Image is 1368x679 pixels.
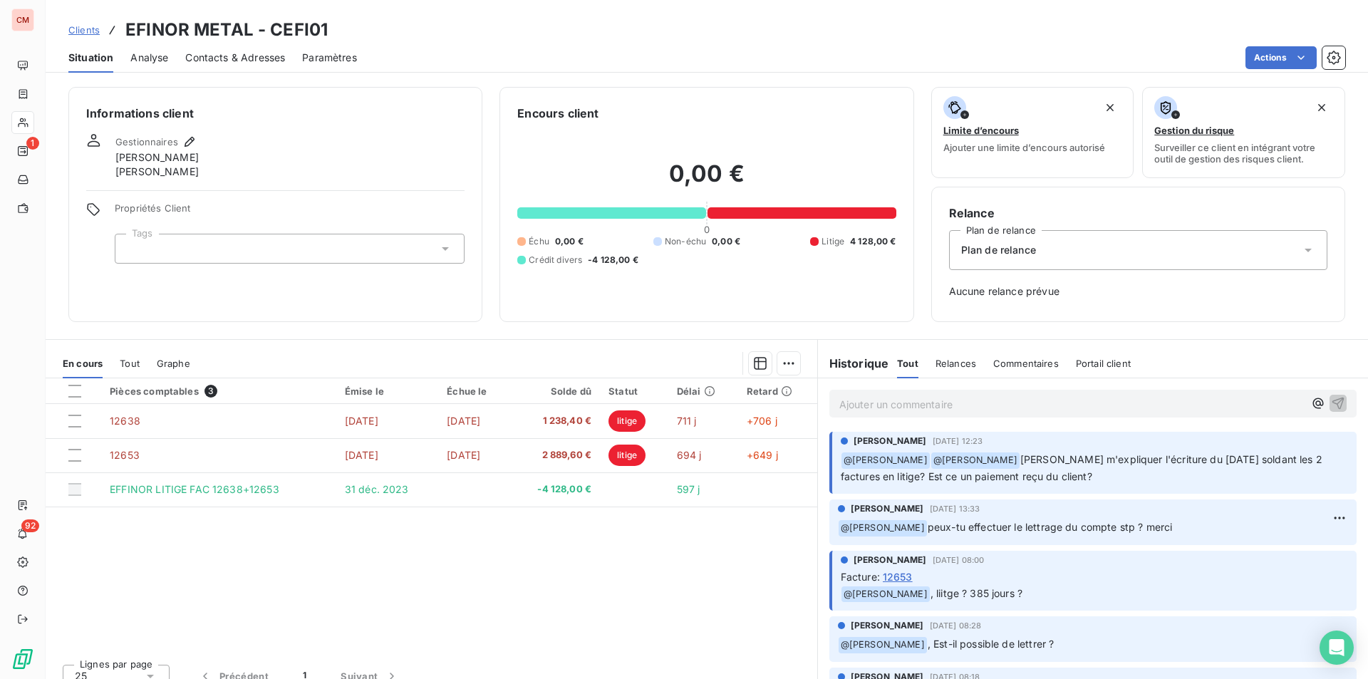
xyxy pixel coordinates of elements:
[26,137,39,150] span: 1
[704,224,710,235] span: 0
[185,51,285,65] span: Contacts & Adresses
[677,385,730,397] div: Délai
[931,87,1134,178] button: Limite d’encoursAjouter une limite d’encours autorisé
[157,358,190,369] span: Graphe
[115,136,178,147] span: Gestionnaires
[130,51,168,65] span: Analyse
[961,243,1036,257] span: Plan de relance
[555,235,584,248] span: 0,00 €
[115,202,465,222] span: Propriétés Client
[68,51,113,65] span: Situation
[127,242,138,255] input: Ajouter une valeur
[854,554,927,566] span: [PERSON_NAME]
[943,125,1019,136] span: Limite d’encours
[345,415,378,427] span: [DATE]
[931,452,1020,469] span: @ [PERSON_NAME]
[747,449,778,461] span: +649 j
[851,502,924,515] span: [PERSON_NAME]
[68,23,100,37] a: Clients
[517,105,598,122] h6: Encours client
[677,449,702,461] span: 694 j
[110,415,140,427] span: 12638
[519,385,591,397] div: Solde dû
[63,358,103,369] span: En cours
[897,358,918,369] span: Tout
[68,24,100,36] span: Clients
[839,520,927,537] span: @ [PERSON_NAME]
[110,385,328,398] div: Pièces comptables
[854,435,927,447] span: [PERSON_NAME]
[841,452,930,469] span: @ [PERSON_NAME]
[747,385,809,397] div: Retard
[447,449,480,461] span: [DATE]
[447,385,502,397] div: Échue le
[120,358,140,369] span: Tout
[608,445,646,466] span: litige
[11,9,34,31] div: CM
[928,638,1054,650] span: , Est-il possible de lettrer ?
[933,437,983,445] span: [DATE] 12:23
[949,284,1327,299] span: Aucune relance prévue
[949,204,1327,222] h6: Relance
[11,140,33,162] a: 1
[519,448,591,462] span: 2 889,60 €
[1142,87,1345,178] button: Gestion du risqueSurveiller ce client en intégrant votre outil de gestion des risques client.
[519,482,591,497] span: -4 128,00 €
[712,235,740,248] span: 0,00 €
[345,385,430,397] div: Émise le
[608,385,660,397] div: Statut
[86,105,465,122] h6: Informations client
[529,254,582,266] span: Crédit divers
[822,235,844,248] span: Litige
[519,414,591,428] span: 1 238,40 €
[302,51,357,65] span: Paramètres
[933,556,985,564] span: [DATE] 08:00
[1245,46,1317,69] button: Actions
[1154,125,1234,136] span: Gestion du risque
[850,235,896,248] span: 4 128,00 €
[677,483,700,495] span: 597 j
[883,569,913,584] span: 12653
[345,483,409,495] span: 31 déc. 2023
[1320,631,1354,665] div: Open Intercom Messenger
[930,504,980,513] span: [DATE] 13:33
[943,142,1105,153] span: Ajouter une limite d’encours autorisé
[1154,142,1333,165] span: Surveiller ce client en intégrant votre outil de gestion des risques client.
[993,358,1059,369] span: Commentaires
[110,483,279,495] span: EFFINOR LITIGE FAC 12638+12653
[665,235,706,248] span: Non-échu
[110,449,140,461] span: 12653
[1076,358,1131,369] span: Portail client
[851,619,924,632] span: [PERSON_NAME]
[928,521,1173,533] span: peux-tu effectuer le lettrage du compte stp ? merci
[115,150,199,165] span: [PERSON_NAME]
[588,254,638,266] span: -4 128,00 €
[517,160,896,202] h2: 0,00 €
[931,587,1022,599] span: , liitge ? 385 jours ?
[11,648,34,670] img: Logo LeanPay
[125,17,328,43] h3: EFINOR METAL - CEFI01
[841,569,880,584] span: Facture :
[21,519,39,532] span: 92
[818,355,889,372] h6: Historique
[747,415,777,427] span: +706 j
[930,621,982,630] span: [DATE] 08:28
[841,453,1325,482] span: [PERSON_NAME] m'expliquer l'écriture du [DATE] soldant les 2 factures en litige? Est ce un paieme...
[839,637,927,653] span: @ [PERSON_NAME]
[841,586,930,603] span: @ [PERSON_NAME]
[204,385,217,398] span: 3
[115,165,199,179] span: [PERSON_NAME]
[677,415,697,427] span: 711 j
[608,410,646,432] span: litige
[345,449,378,461] span: [DATE]
[529,235,549,248] span: Échu
[447,415,480,427] span: [DATE]
[936,358,976,369] span: Relances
